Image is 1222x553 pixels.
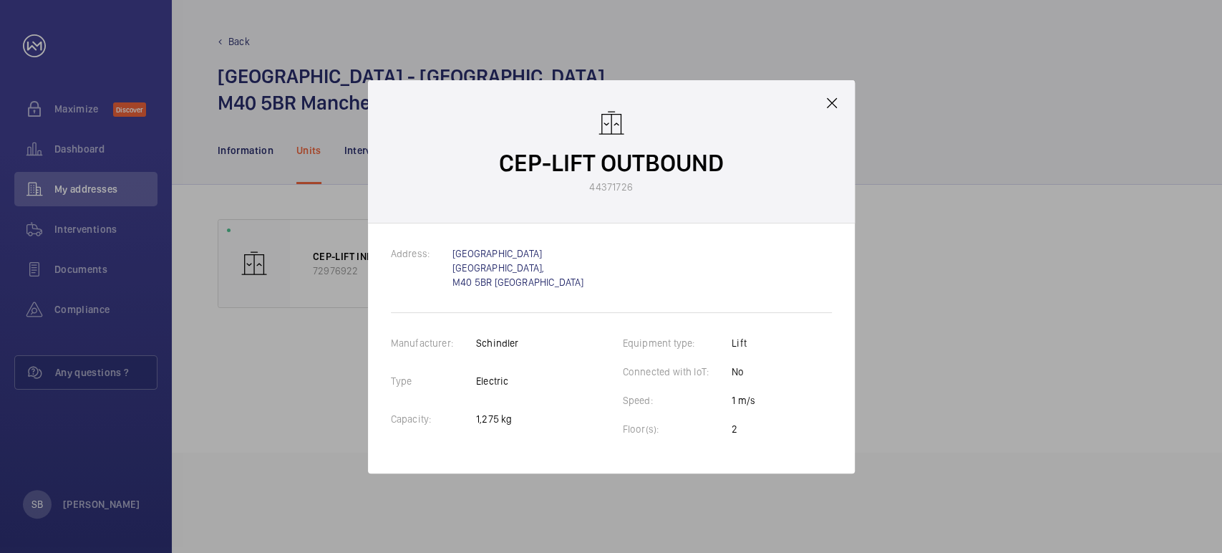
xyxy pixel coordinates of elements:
label: Equipment type: [623,337,718,349]
label: Speed: [623,395,676,406]
label: Address: [391,248,452,259]
p: 1,275 kg [476,412,519,426]
p: No [732,365,755,379]
p: Electric [476,374,519,388]
p: Lift [732,336,755,350]
p: Schindler [476,336,519,350]
label: Capacity: [391,413,455,425]
label: Manufacturer: [391,337,476,349]
a: [GEOGRAPHIC_DATA] [GEOGRAPHIC_DATA], M40 5BR [GEOGRAPHIC_DATA] [452,248,584,288]
p: 44371726 [589,180,632,194]
p: 2 [732,422,755,436]
p: CEP-LIFT OUTBOUND [499,146,724,180]
label: Connected with IoT: [623,366,732,378]
label: Type [391,375,435,387]
p: 1 m/s [732,393,755,408]
label: Floor(s): [623,423,682,435]
img: elevator.svg [597,109,626,138]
